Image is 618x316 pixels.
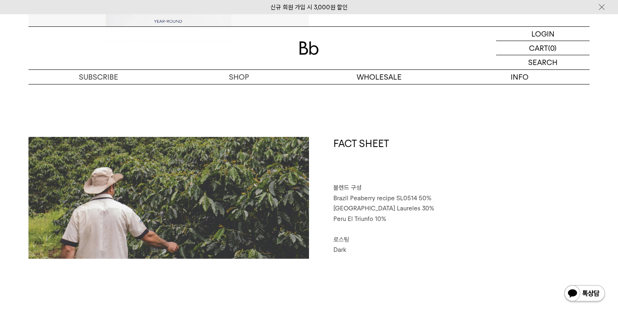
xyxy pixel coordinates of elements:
[333,225,338,233] span: ⠀
[333,205,434,212] span: [GEOGRAPHIC_DATA] Laureles 30%
[169,70,309,84] a: SHOP
[309,70,449,84] p: WHOLESALE
[496,41,590,55] a: CART (0)
[333,236,349,243] span: 로스팅
[333,195,431,202] span: Brazil Peaberry recipe SL0514 50%
[449,70,590,84] p: INFO
[529,41,548,55] p: CART
[528,55,557,69] p: SEARCH
[531,27,555,41] p: LOGIN
[564,284,606,304] img: 카카오톡 채널 1:1 채팅 버튼
[496,27,590,41] a: LOGIN
[28,137,309,259] img: 세븐티
[333,184,361,191] span: 블렌드 구성
[548,41,557,55] p: (0)
[270,4,348,11] a: 신규 회원 가입 시 3,000원 할인
[28,70,169,84] a: SUBSCRIBE
[333,215,386,223] span: Peru El Triunfo 10%
[333,246,346,253] span: Dark
[299,41,319,55] img: 로고
[333,137,590,183] h1: FACT SHEET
